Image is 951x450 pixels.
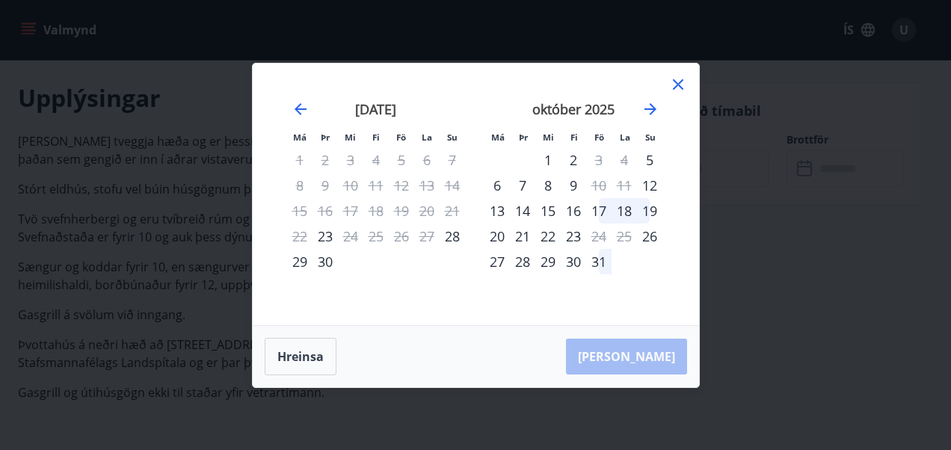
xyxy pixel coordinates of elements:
div: 29 [287,249,313,274]
td: Not available. laugardagur, 6. september 2025 [414,147,440,173]
td: föstudagur, 17. október 2025 [586,198,612,224]
td: þriðjudagur, 7. október 2025 [510,173,535,198]
td: þriðjudagur, 23. september 2025 [313,224,338,249]
td: fimmtudagur, 9. október 2025 [561,173,586,198]
td: Not available. miðvikudagur, 3. september 2025 [338,147,363,173]
td: Not available. miðvikudagur, 24. september 2025 [338,224,363,249]
div: 15 [535,198,561,224]
td: Not available. föstudagur, 19. september 2025 [389,198,414,224]
td: mánudagur, 6. október 2025 [484,173,510,198]
div: 18 [612,198,637,224]
small: Fö [594,132,604,143]
td: Not available. þriðjudagur, 16. september 2025 [313,198,338,224]
div: 22 [535,224,561,249]
td: Not available. mánudagur, 8. september 2025 [287,173,313,198]
div: Aðeins innritun í boði [637,224,662,249]
td: þriðjudagur, 21. október 2025 [510,224,535,249]
div: 28 [510,249,535,274]
div: 20 [484,224,510,249]
div: Aðeins útritun í boði [586,147,612,173]
td: Not available. föstudagur, 26. september 2025 [389,224,414,249]
small: Fi [570,132,578,143]
div: Aðeins innritun í boði [637,147,662,173]
td: Not available. mánudagur, 22. september 2025 [287,224,313,249]
td: föstudagur, 31. október 2025 [586,249,612,274]
strong: [DATE] [355,100,396,118]
small: Su [447,132,458,143]
div: 19 [637,198,662,224]
td: mánudagur, 27. október 2025 [484,249,510,274]
td: laugardagur, 18. október 2025 [612,198,637,224]
td: Not available. föstudagur, 3. október 2025 [586,147,612,173]
div: 8 [535,173,561,198]
div: Aðeins innritun í boði [313,224,338,249]
td: mánudagur, 29. september 2025 [287,249,313,274]
td: Not available. föstudagur, 5. september 2025 [389,147,414,173]
td: sunnudagur, 19. október 2025 [637,198,662,224]
td: fimmtudagur, 23. október 2025 [561,224,586,249]
small: Þr [519,132,528,143]
td: Not available. laugardagur, 20. september 2025 [414,198,440,224]
td: Not available. fimmtudagur, 18. september 2025 [363,198,389,224]
td: sunnudagur, 5. október 2025 [637,147,662,173]
div: 30 [313,249,338,274]
td: Not available. laugardagur, 27. september 2025 [414,224,440,249]
td: Not available. miðvikudagur, 17. september 2025 [338,198,363,224]
td: Not available. fimmtudagur, 25. september 2025 [363,224,389,249]
small: Fi [372,132,380,143]
div: Aðeins útritun í boði [586,173,612,198]
td: fimmtudagur, 16. október 2025 [561,198,586,224]
td: fimmtudagur, 2. október 2025 [561,147,586,173]
td: sunnudagur, 28. september 2025 [440,224,465,249]
div: 14 [510,198,535,224]
div: 9 [561,173,586,198]
div: 1 [535,147,561,173]
small: La [422,132,432,143]
td: Not available. laugardagur, 13. september 2025 [414,173,440,198]
td: þriðjudagur, 14. október 2025 [510,198,535,224]
td: miðvikudagur, 8. október 2025 [535,173,561,198]
td: Not available. sunnudagur, 14. september 2025 [440,173,465,198]
small: Má [491,132,505,143]
td: miðvikudagur, 29. október 2025 [535,249,561,274]
td: Not available. fimmtudagur, 4. september 2025 [363,147,389,173]
small: Mi [345,132,356,143]
small: Fö [396,132,406,143]
td: miðvikudagur, 22. október 2025 [535,224,561,249]
div: 2 [561,147,586,173]
div: 31 [586,249,612,274]
small: Má [293,132,307,143]
td: Not available. laugardagur, 11. október 2025 [612,173,637,198]
div: 16 [561,198,586,224]
td: Not available. þriðjudagur, 9. september 2025 [313,173,338,198]
div: 17 [586,198,612,224]
small: Þr [321,132,330,143]
div: Aðeins útritun í boði [586,224,612,249]
div: Calendar [271,81,681,307]
td: þriðjudagur, 28. október 2025 [510,249,535,274]
td: Not available. laugardagur, 4. október 2025 [612,147,637,173]
td: Not available. fimmtudagur, 11. september 2025 [363,173,389,198]
div: 23 [561,224,586,249]
td: Not available. sunnudagur, 7. september 2025 [440,147,465,173]
div: 27 [484,249,510,274]
td: miðvikudagur, 15. október 2025 [535,198,561,224]
td: mánudagur, 20. október 2025 [484,224,510,249]
td: Not available. miðvikudagur, 10. september 2025 [338,173,363,198]
div: Aðeins innritun í boði [637,173,662,198]
small: La [620,132,630,143]
small: Su [645,132,656,143]
td: sunnudagur, 12. október 2025 [637,173,662,198]
small: Mi [543,132,554,143]
td: Not available. þriðjudagur, 2. september 2025 [313,147,338,173]
td: miðvikudagur, 1. október 2025 [535,147,561,173]
td: Not available. mánudagur, 1. september 2025 [287,147,313,173]
td: Not available. föstudagur, 24. október 2025 [586,224,612,249]
td: Not available. föstudagur, 10. október 2025 [586,173,612,198]
div: Aðeins útritun í boði [338,224,363,249]
div: 30 [561,249,586,274]
td: þriðjudagur, 30. september 2025 [313,249,338,274]
div: 21 [510,224,535,249]
td: Not available. sunnudagur, 21. september 2025 [440,198,465,224]
div: 13 [484,198,510,224]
